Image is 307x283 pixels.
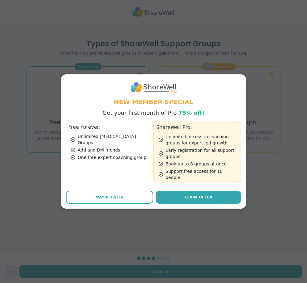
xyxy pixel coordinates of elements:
[156,191,241,204] a: Claim Offer
[130,79,177,95] img: ShareWell Logo
[159,168,238,181] div: Support free access for 10 people
[68,123,151,131] h3: Free Forever:
[71,147,151,153] div: Add and DM friends
[66,191,153,204] button: Maybe Later
[178,110,205,116] span: 75% off!
[159,134,238,146] div: Unlimited access to coaching groups for expert-led growth
[103,109,205,117] p: Get your first month of Pro
[71,154,151,160] div: One free expert coaching group
[159,147,238,160] div: Early registration for all support groups
[156,124,238,131] h3: ShareWell Pro:
[66,98,241,106] h1: New Member Special
[71,133,151,146] div: Unlimited [MEDICAL_DATA] Groups
[159,161,238,167] div: Book up to 8 groups at once
[96,194,124,200] span: Maybe Later
[184,194,212,200] span: Claim Offer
